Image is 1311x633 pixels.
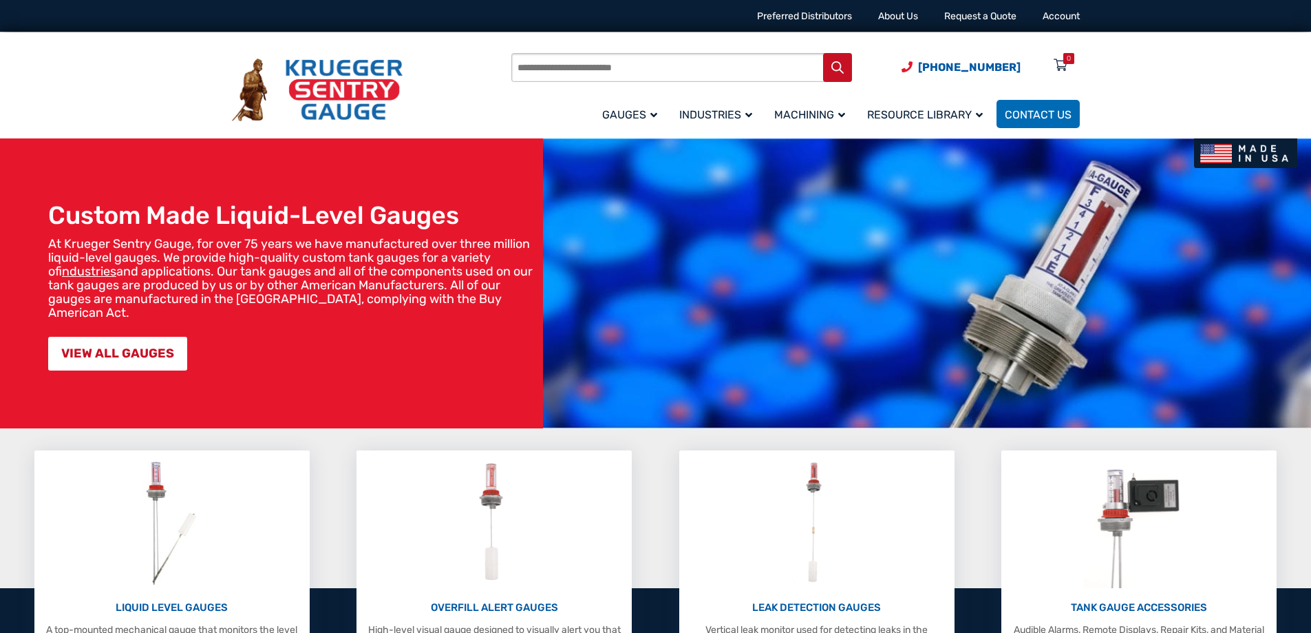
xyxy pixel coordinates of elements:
[1084,457,1195,588] img: Tank Gauge Accessories
[867,108,983,121] span: Resource Library
[48,337,187,371] a: VIEW ALL GAUGES
[464,457,525,588] img: Overfill Alert Gauges
[757,10,852,22] a: Preferred Distributors
[878,10,918,22] a: About Us
[135,457,208,588] img: Liquid Level Gauges
[363,600,625,616] p: OVERFILL ALERT GAUGES
[1194,138,1297,168] img: Made In USA
[62,264,116,279] a: industries
[902,59,1021,76] a: Phone Number (920) 434-8860
[48,200,536,230] h1: Custom Made Liquid-Level Gauges
[789,457,844,588] img: Leak Detection Gauges
[671,98,766,130] a: Industries
[543,138,1311,428] img: bg_hero_bannerksentry
[594,98,671,130] a: Gauges
[996,100,1080,128] a: Contact Us
[1008,600,1270,616] p: TANK GAUGE ACCESSORIES
[944,10,1016,22] a: Request a Quote
[602,108,657,121] span: Gauges
[1043,10,1080,22] a: Account
[48,237,536,320] p: At Krueger Sentry Gauge, for over 75 years we have manufactured over three million liquid-level g...
[1005,108,1072,121] span: Contact Us
[679,108,752,121] span: Industries
[859,98,996,130] a: Resource Library
[232,59,403,122] img: Krueger Sentry Gauge
[766,98,859,130] a: Machining
[774,108,845,121] span: Machining
[918,61,1021,74] span: [PHONE_NUMBER]
[1067,53,1071,64] div: 0
[41,600,303,616] p: LIQUID LEVEL GAUGES
[686,600,948,616] p: LEAK DETECTION GAUGES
